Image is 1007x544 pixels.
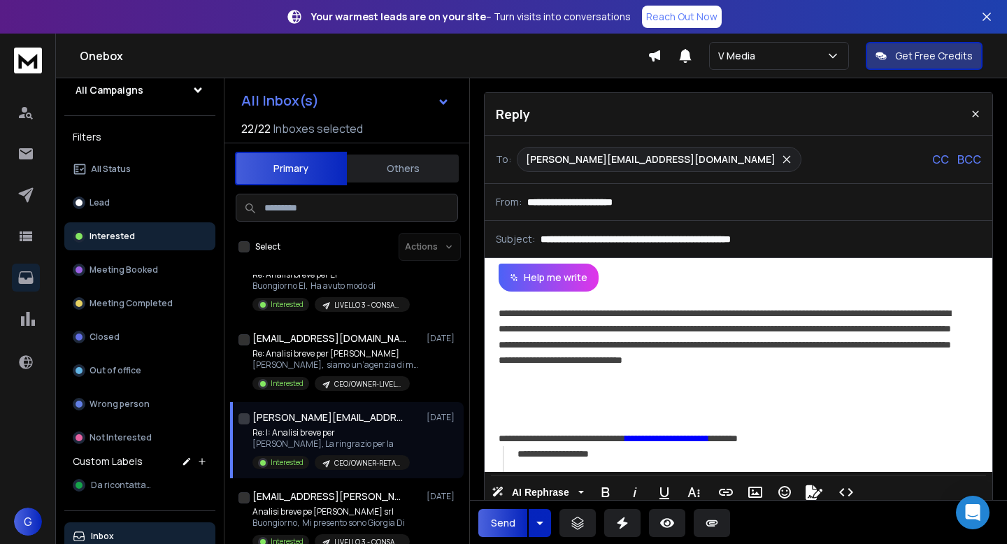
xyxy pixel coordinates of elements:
button: Out of office [64,357,215,385]
p: Closed [90,331,120,343]
button: Emoticons [771,478,798,506]
button: More Text [680,478,707,506]
h1: All Inbox(s) [241,94,319,108]
button: Wrong person [64,390,215,418]
button: Insert Image (⌘P) [742,478,769,506]
p: Buongiorno, Mi presento sono Giorgia Di [252,517,410,529]
p: Re: Analisi breve per El [252,269,410,280]
p: Meeting Booked [90,264,158,275]
p: [DATE] [427,491,458,502]
button: Meeting Completed [64,289,215,317]
p: Not Interested [90,432,152,443]
a: Reach Out Now [642,6,722,28]
button: Send [478,509,527,537]
h1: Onebox [80,48,648,64]
button: AI Rephrase [489,478,587,506]
button: Italic (⌘I) [622,478,648,506]
button: Others [347,153,459,184]
p: Interested [271,457,303,468]
p: CEO/OWNER-LIVELLO 3 - CONSAPEVOLE DEL PROBLEMA-PERSONALIZZAZIONI TARGET A-TEST 1 [334,379,401,389]
p: From: [496,195,522,209]
p: [PERSON_NAME], La ringrazio per la [252,438,410,450]
p: Reach Out Now [646,10,717,24]
img: logo [14,48,42,73]
button: Interested [64,222,215,250]
span: Da ricontattare [91,480,154,491]
p: Get Free Credits [895,49,973,63]
span: 22 / 22 [241,120,271,137]
span: AI Rephrase [509,487,572,499]
button: All Inbox(s) [230,87,461,115]
h3: Filters [64,127,215,147]
p: CC [932,151,949,168]
p: Inbox [91,531,114,542]
p: Lead [90,197,110,208]
p: Buongiorno El, Ha avuto modo di [252,280,410,292]
button: G [14,508,42,536]
p: Subject: [496,232,535,246]
button: Bold (⌘B) [592,478,619,506]
label: Select [255,241,280,252]
button: Lead [64,189,215,217]
h1: All Campaigns [76,83,143,97]
p: Re: I: Analisi breve per [252,427,410,438]
button: All Status [64,155,215,183]
h1: [EMAIL_ADDRESS][PERSON_NAME][DOMAIN_NAME] [252,489,406,503]
button: Signature [801,478,827,506]
button: Insert Link (⌘K) [713,478,739,506]
button: Meeting Booked [64,256,215,284]
h3: Custom Labels [73,454,143,468]
button: Code View [833,478,859,506]
p: LIVELLO 3 - CONSAPEVOLE DEL PROBLEMA test 2 Copy [334,300,401,310]
p: Reply [496,104,530,124]
h3: Inboxes selected [273,120,363,137]
p: Re: Analisi breve per [PERSON_NAME] [252,348,420,359]
h1: [EMAIL_ADDRESS][DOMAIN_NAME] [252,331,406,345]
button: Primary [235,152,347,185]
button: Help me write [499,264,599,292]
strong: Your warmest leads are on your site [311,10,486,23]
button: Da ricontattare [64,471,215,499]
p: Interested [271,378,303,389]
p: [DATE] [427,412,458,423]
button: Underline (⌘U) [651,478,678,506]
h1: [PERSON_NAME][EMAIL_ADDRESS][DOMAIN_NAME] [252,410,406,424]
p: All Status [91,164,131,175]
p: Meeting Completed [90,298,173,309]
p: Interested [271,299,303,310]
p: Wrong person [90,399,150,410]
button: Not Interested [64,424,215,452]
p: [DATE] [427,333,458,344]
p: To: [496,152,511,166]
button: Get Free Credits [866,42,983,70]
button: Closed [64,323,215,351]
p: CEO/OWNER-RETARGETING EMAIL NON APERTE-LIVELLO 3 - CONSAPEVOLE DEL PROBLEMA -TARGET A -test 2 Copy [334,458,401,468]
p: [PERSON_NAME], siamo un’agenzia di marketing [252,359,420,371]
p: Out of office [90,365,141,376]
p: BCC [957,151,981,168]
p: – Turn visits into conversations [311,10,631,24]
p: Analisi breve pe [PERSON_NAME] srl [252,506,410,517]
button: All Campaigns [64,76,215,104]
p: V Media [718,49,761,63]
p: [PERSON_NAME][EMAIL_ADDRESS][DOMAIN_NAME] [526,152,776,166]
div: Open Intercom Messenger [956,496,990,529]
p: Interested [90,231,135,242]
